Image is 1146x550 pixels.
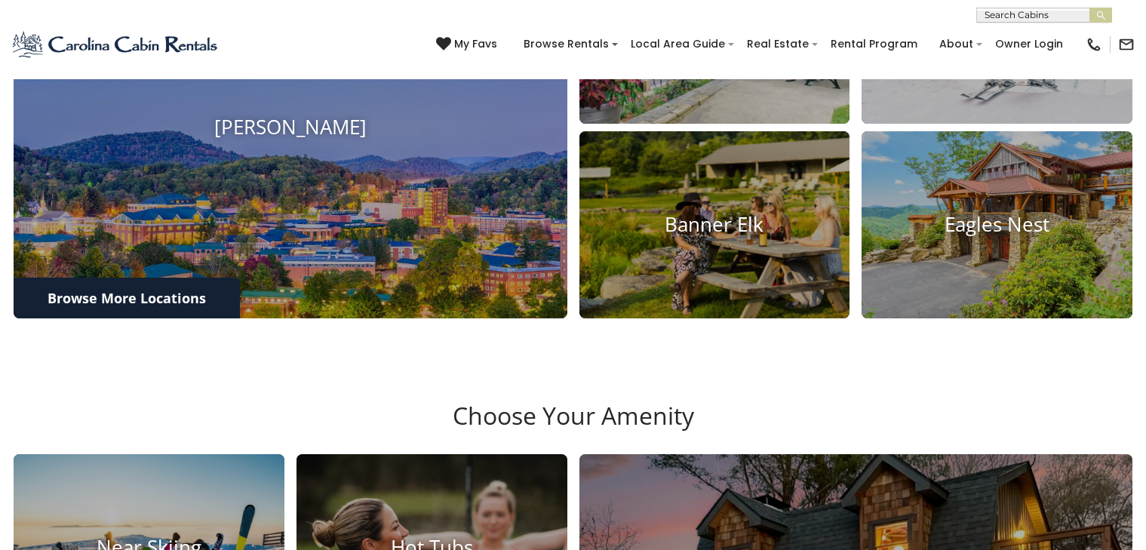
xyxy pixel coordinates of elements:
[932,32,981,56] a: About
[11,401,1135,454] h3: Choose Your Amenity
[11,29,220,60] img: Blue-2.png
[623,32,733,56] a: Local Area Guide
[454,36,497,52] span: My Favs
[516,32,616,56] a: Browse Rentals
[436,36,501,53] a: My Favs
[14,278,240,318] a: Browse More Locations
[1086,36,1102,53] img: phone-regular-black.png
[579,213,850,236] h4: Banner Elk
[1118,36,1135,53] img: mail-regular-black.png
[988,32,1071,56] a: Owner Login
[14,115,567,139] h4: [PERSON_NAME]
[823,32,925,56] a: Rental Program
[862,131,1132,318] a: Eagles Nest
[579,131,850,318] a: Banner Elk
[739,32,816,56] a: Real Estate
[862,213,1132,236] h4: Eagles Nest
